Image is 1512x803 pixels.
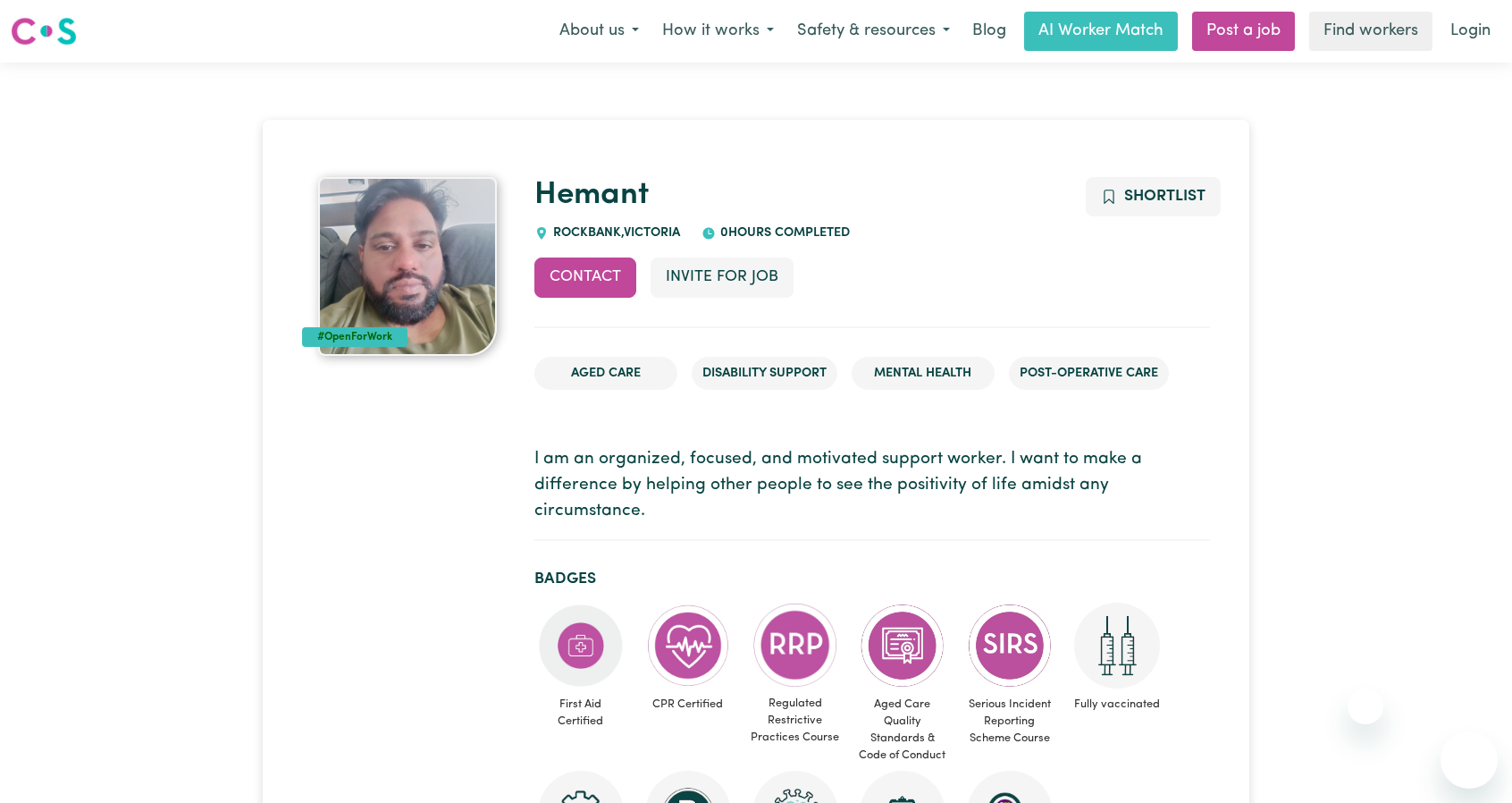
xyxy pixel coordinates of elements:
img: Care and support worker has completed CPR Certification [645,603,731,689]
span: Regulated Restrictive Practices Course [749,688,842,754]
h2: Badges [534,570,1210,588]
button: Safety & resources [785,13,962,50]
span: Serious Incident Reporting Scheme Course [963,689,1056,755]
button: Contact [534,258,636,297]
p: I am an organized, focused, and motivated support worker. I want to make a difference by helping ... [534,447,1210,524]
img: Careseekers logo [11,15,77,47]
li: Post-operative care [1009,357,1169,391]
img: CS Academy: Serious Incident Reporting Scheme course completed [967,603,1053,689]
img: Care and support worker has completed First Aid Certification [538,603,624,689]
button: How it works [651,13,785,50]
iframe: Close message [1348,689,1383,724]
li: Disability Support [692,357,837,391]
span: Aged Care Quality Standards & Code of Conduct [856,689,949,772]
span: ROCKBANK , Victoria [549,226,680,240]
a: Hemant [534,180,649,211]
button: Invite for Job [651,258,794,297]
a: Blog [962,12,1017,51]
a: Careseekers logo [11,11,77,52]
div: #OpenForWork [302,327,407,347]
a: Login [1440,12,1501,51]
img: Care and support worker has received 2 doses of COVID-19 vaccine [1074,603,1160,689]
a: Hemant 's profile picture'#OpenForWork [302,177,513,356]
a: Post a job [1192,12,1295,51]
img: CS Academy: Aged Care Quality Standards & Code of Conduct course completed [860,603,945,689]
span: CPR Certified [642,689,735,720]
iframe: Button to launch messaging window [1441,731,1498,789]
img: CS Academy: Regulated Restrictive Practices course completed [752,603,838,688]
span: 0 hours completed [716,226,850,240]
a: AI Worker Match [1024,12,1178,51]
span: Fully vaccinated [1071,689,1163,720]
span: Shortlist [1124,189,1205,204]
a: Find workers [1309,12,1432,51]
li: Aged Care [534,357,677,391]
img: Hemant [318,177,497,356]
li: Mental Health [852,357,995,391]
span: First Aid Certified [534,689,627,737]
button: Add to shortlist [1086,177,1221,216]
button: About us [548,13,651,50]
